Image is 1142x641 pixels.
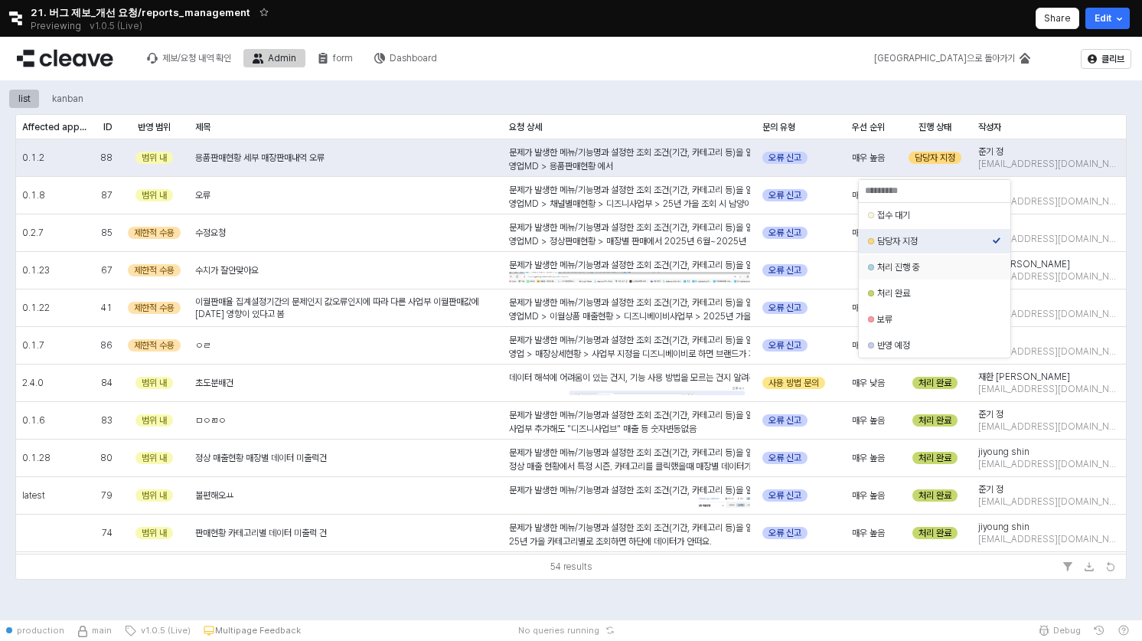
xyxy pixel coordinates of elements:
span: 이월판매율 집계설정기간의 문제인지 값오류인지에 따라 다른 사업부 이월판매값에 [DATE] 영향이 있다고 봄 [195,296,497,320]
div: kanban [52,90,83,108]
span: 초도분배건 [195,377,233,389]
button: Download [1080,558,1098,576]
span: 수치가 잘안맞아요 [195,264,259,276]
span: 오류 신고 [768,527,801,539]
span: 84 [101,377,113,389]
div: 문제가 발생한 메뉴/기능명과 설정한 조회 조건(기간, 카테고리 등)을 알려주세요. 구체적으로 어떤 수치나 현상이 잘못되었고, 왜 오류라고 생각하시는지 설명해주세요. 올바른 결... [509,183,750,360]
div: Admin [268,53,296,64]
div: Dashboard [365,49,446,67]
p: 영업MD > 용품매출현황 > 24년 1년 실적조회가 안됨 안됨 [509,497,750,619]
button: Add app to favorites [256,5,272,20]
span: 0.1.23 [22,264,50,276]
span: 매우 높음 [852,189,885,201]
p: v1.0.5 (Live) [90,20,142,32]
span: 오류 신고 [768,489,801,502]
p: 사업부 추가해도 "디즈니사업브" 매출 등 숫자변동없음 [509,422,750,436]
span: 범위 내 [142,414,167,427]
span: main [92,624,112,636]
button: Releases and History [81,15,151,37]
span: 재환 [PERSON_NAME] [978,371,1070,383]
span: 0.1.6 [22,414,45,427]
p: 25년 가을 카테고리별로 조회하면 하단에 데이터가 안떠요. [509,535,750,548]
div: [GEOGRAPHIC_DATA]으로 돌아가기 [874,53,1015,64]
span: 우선 순위 [852,121,885,133]
span: [EMAIL_ADDRESS][DOMAIN_NAME] [978,495,1118,508]
span: [EMAIL_ADDRESS][DOMAIN_NAME] [978,308,1118,320]
span: 오류 신고 [768,264,801,276]
span: 21. 버그 제보_개선 요청/reports_management [31,5,250,20]
span: 매우 높음 [852,152,885,164]
span: 0.1.2 [22,152,44,164]
div: Previewing v1.0.5 (Live) [31,15,151,37]
span: [EMAIL_ADDRESS][DOMAIN_NAME] [978,233,1118,245]
span: 준기 정 [978,146,1003,158]
span: 제한적 수용 [134,339,175,352]
span: jiyoung shin [978,521,1029,533]
span: 0.2.7 [22,227,44,239]
p: Share [1044,12,1071,25]
span: 준기 정 [978,483,1003,495]
span: 제한적 수용 [134,264,175,276]
span: 제한적 수용 [134,227,175,239]
span: 매우 높음 [852,527,885,539]
span: [EMAIL_ADDRESS][DOMAIN_NAME] [978,458,1118,470]
span: 범위 내 [142,189,167,201]
div: Select an option [859,202,1010,358]
span: 제목 [195,121,210,133]
span: 처리 완료 [918,377,951,389]
span: 41 [101,302,113,314]
span: v1.0.5 (Live) [136,624,191,636]
span: Affected app version [22,121,86,133]
span: 용품판매현황 세부 매장판매내역 오류 [195,152,325,164]
span: 제한적 수용 [134,302,175,314]
span: jiyoung shin [978,446,1029,458]
span: 매우 높음 [852,414,885,427]
div: list [9,90,40,108]
span: 작성자 [978,121,1001,133]
img: Gq5KwwAAAAZJREFUAwDX3Vs2HkVdKwAAAABJRU5ErkJggg== [699,497,940,615]
div: Admin [243,49,305,67]
span: 범위 내 [142,489,167,502]
span: 88 [100,152,113,164]
span: 80 [100,452,113,464]
div: 처리 완료 [877,287,992,299]
span: 매우 높음 [852,452,885,464]
span: [EMAIL_ADDRESS][DOMAIN_NAME] [978,420,1118,433]
span: [EMAIL_ADDRESS][DOMAIN_NAME] [978,345,1118,358]
button: Source Control [70,620,118,641]
div: 문제가 발생한 메뉴/기능명과 설정한 조회 조건(기간, 카테고리 등)을 알려주세요. 구체적으로 어떤 수치나 현상이 잘못되었고, 왜 오류라고 생각하시는지 설명해주세요. 올바른 결... [509,333,750,636]
span: 오류 신고 [768,152,801,164]
span: 오류 신고 [768,302,801,314]
p: 클리브 [1101,53,1124,65]
span: 74 [102,527,113,539]
div: 접수 대기 [877,209,992,221]
span: 요청 상세 [509,121,542,133]
span: 범위 내 [142,452,167,464]
span: 오류 신고 [768,227,801,239]
img: H8CfwBABn9AGi2xYwAAAABJRU5ErkJggg== [509,384,750,472]
span: 준기 정 [978,408,1003,420]
span: 영업MD > 용품판매현황 에서 [509,161,613,172]
span: 반영 범위 [138,121,171,133]
div: 담당자 지정 [877,235,992,247]
span: 영업MD > 정상판매현황 > 매장별 판매에서 2025년 6월~2025년 10월, 가을 소계 카테고리 조회 시 대표적으로 "2025년 수량 판매율(누적)" 등이 [509,236,1029,247]
span: 판매현황 카테고리별 데이터 미출력 건 [195,527,327,539]
div: 문제가 발생한 메뉴/기능명과 설정한 조회 조건(기간, 카테고리 등)을 알려주세요. 구체적으로 어떤 수치나 현상이 잘못되었고, 왜 오류라고 생각하시는지 설명해주세요. 올바른 결... [509,258,750,525]
div: Dashboard [390,53,437,64]
span: 0.1.28 [22,452,51,464]
span: 매우 높음 [852,489,885,502]
span: 85 [101,227,113,239]
span: 79 [101,489,113,502]
span: 오류 신고 [768,339,801,352]
span: 오류 신고 [768,414,801,427]
button: Refresh [1101,558,1120,576]
span: 불편해오ㅛ [195,489,233,502]
p: 영업MD > 이월상품 매출현황 > 디즈니베이비사업부 > 2025년 가을이월 / 2025년 봄이월 판매율 값 오류 [509,309,750,323]
span: 83 [101,414,113,427]
span: 매우 낮음 [852,377,885,389]
span: 처리 완료 [918,527,951,539]
span: 범위 내 [142,527,167,539]
span: 사용 방법 문의 [768,377,819,389]
div: 54 results [550,559,592,574]
div: form [308,49,362,67]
